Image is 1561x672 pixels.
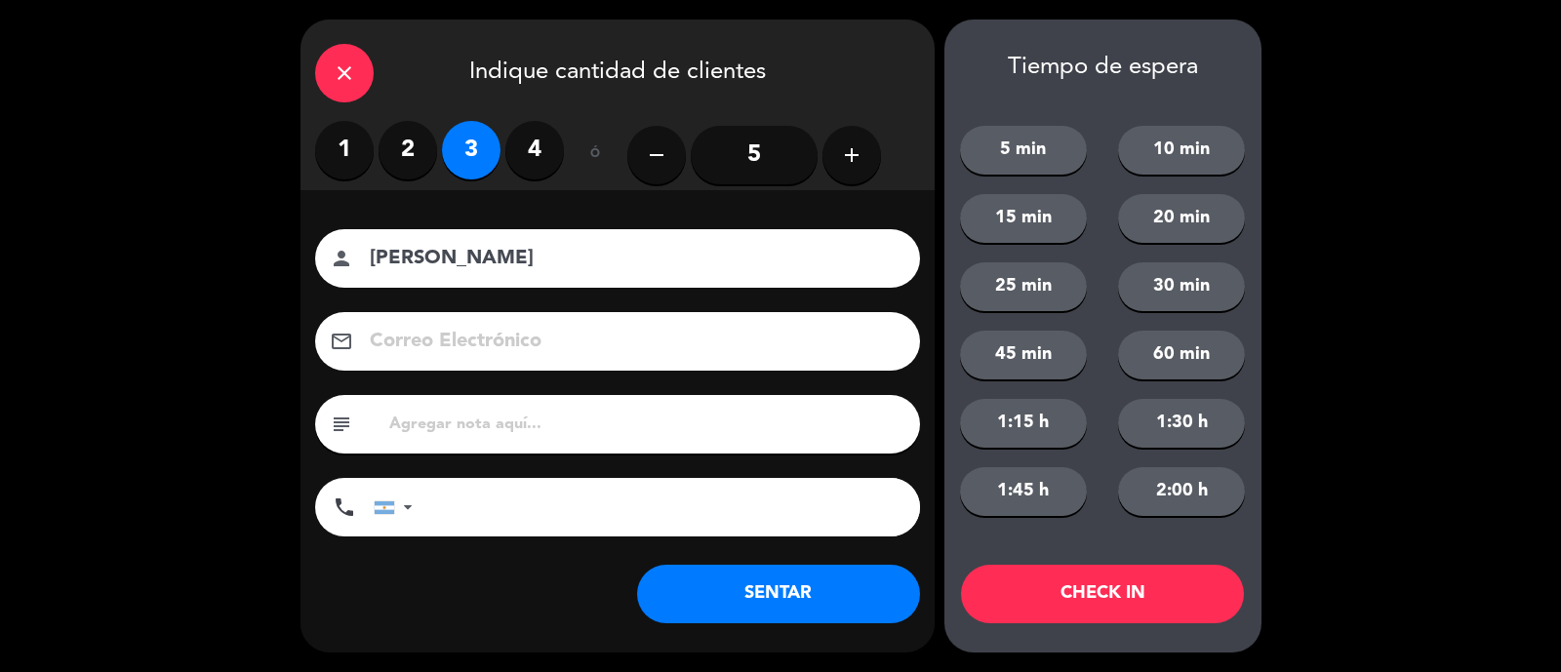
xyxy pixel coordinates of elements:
button: 1:30 h [1118,399,1245,448]
button: 1:15 h [960,399,1087,448]
i: person [330,247,353,270]
button: 25 min [960,262,1087,311]
button: add [822,126,881,184]
div: Tiempo de espera [944,54,1261,82]
input: Correo Electrónico [368,325,895,359]
label: 2 [379,121,437,179]
button: 2:00 h [1118,467,1245,516]
div: Indique cantidad de clientes [300,20,935,121]
button: CHECK IN [961,565,1244,623]
i: remove [645,143,668,167]
div: ó [564,121,627,189]
label: 4 [505,121,564,179]
i: close [333,61,356,85]
i: subject [330,413,353,436]
label: 3 [442,121,500,179]
button: 5 min [960,126,1087,175]
div: Argentina: +54 [375,479,420,535]
input: Agregar nota aquí... [387,411,905,438]
input: Nombre del cliente [368,242,895,276]
button: 30 min [1118,262,1245,311]
button: 60 min [1118,331,1245,379]
button: 20 min [1118,194,1245,243]
button: SENTAR [637,565,920,623]
button: 45 min [960,331,1087,379]
i: phone [333,495,356,519]
button: remove [627,126,686,184]
i: email [330,330,353,353]
button: 1:45 h [960,467,1087,516]
label: 1 [315,121,374,179]
i: add [840,143,863,167]
button: 10 min [1118,126,1245,175]
button: 15 min [960,194,1087,243]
